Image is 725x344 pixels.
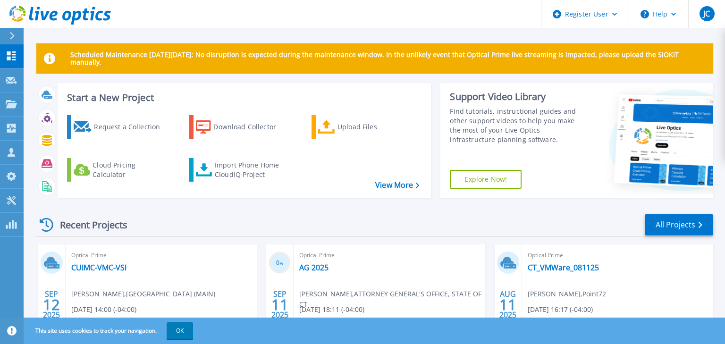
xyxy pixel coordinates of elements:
div: Download Collector [213,117,289,136]
button: OK [167,322,193,339]
div: Recent Projects [36,213,140,236]
div: Upload Files [337,117,413,136]
span: [DATE] 18:11 (-04:00) [299,304,364,315]
span: [PERSON_NAME] , [GEOGRAPHIC_DATA] (MAIN) [71,289,215,299]
span: Optical Prime [71,250,251,260]
a: View More [375,181,419,190]
span: This site uses cookies to track your navigation. [26,322,193,339]
a: AG 2025 [299,263,329,272]
span: Optical Prime [528,250,708,260]
a: All Projects [645,214,713,235]
div: Request a Collection [94,117,169,136]
div: Cloud Pricing Calculator [93,160,168,179]
a: CUIMC-VMC-VSI [71,263,126,272]
span: 12 [43,301,60,309]
a: CT_VMWare_081125 [528,263,599,272]
div: Import Phone Home CloudIQ Project [215,160,288,179]
div: SEP 2025 [271,287,289,322]
span: [DATE] 16:17 (-04:00) [528,304,593,315]
a: Explore Now! [450,170,522,189]
a: Request a Collection [67,115,172,139]
a: Upload Files [312,115,417,139]
span: [PERSON_NAME] , ATTORNEY GENERAL'S OFFICE, STATE OF CT [299,289,485,310]
span: [PERSON_NAME] , Point72 [528,289,606,299]
h3: Start a New Project [67,92,419,103]
span: [DATE] 14:00 (-04:00) [71,304,136,315]
div: AUG 2025 [499,287,517,322]
span: % [280,260,283,266]
a: Download Collector [189,115,295,139]
span: 11 [499,301,516,309]
span: JC [703,10,710,17]
div: SEP 2025 [42,287,60,322]
span: Optical Prime [299,250,479,260]
a: Cloud Pricing Calculator [67,158,172,182]
h3: 0 [269,258,291,268]
div: Find tutorials, instructional guides and other support videos to help you make the most of your L... [450,107,587,144]
div: Support Video Library [450,91,587,103]
span: 11 [271,301,288,309]
p: Scheduled Maintenance [DATE][DATE]: No disruption is expected during the maintenance window. In t... [70,51,706,66]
